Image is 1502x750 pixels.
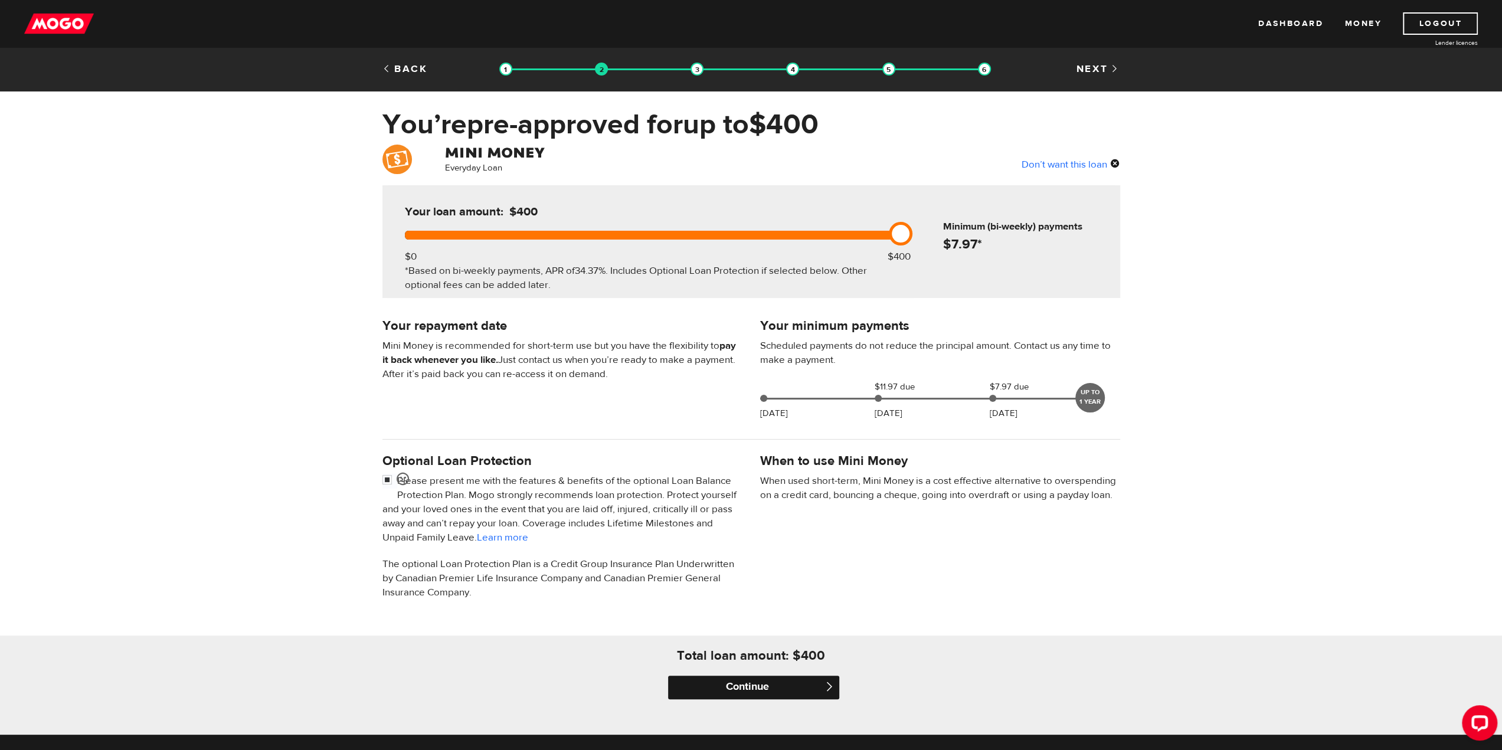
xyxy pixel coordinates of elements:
[978,63,991,76] img: transparent-188c492fd9eaac0f573672f40bb141c2.gif
[888,250,911,264] div: $400
[824,682,835,692] span: 
[1403,12,1478,35] a: Logout
[1389,38,1478,47] a: Lender licences
[951,235,977,253] span: 7.97
[760,317,1120,334] h4: Your minimum payments
[595,63,608,76] img: transparent-188c492fd9eaac0f573672f40bb141c2.gif
[1022,156,1120,172] div: Don’t want this loan
[760,339,1120,367] p: Scheduled payments do not reduce the principal amount. Contact us any time to make a payment.
[749,107,819,142] span: $400
[882,63,895,76] img: transparent-188c492fd9eaac0f573672f40bb141c2.gif
[382,453,742,469] h4: Optional Loan Protection
[405,205,646,219] h5: Your loan amount:
[1076,63,1120,76] a: Next
[499,63,512,76] img: transparent-188c492fd9eaac0f573672f40bb141c2.gif
[760,407,788,421] p: [DATE]
[943,220,1115,234] h6: Minimum (bi-weekly) payments
[691,63,703,76] img: transparent-188c492fd9eaac0f573672f40bb141c2.gif
[677,647,801,664] h4: Total loan amount: $
[382,557,742,600] p: The optional Loan Protection Plan is a Credit Group Insurance Plan Underwritten by Canadian Premi...
[875,407,902,421] p: [DATE]
[1075,383,1105,412] div: UP TO 1 YEAR
[875,380,934,394] span: $11.97 due
[989,380,1048,394] span: $7.97 due
[24,12,94,35] img: mogo_logo-11ee424be714fa7cbb0f0f49df9e16ec.png
[405,250,417,264] div: $0
[989,407,1017,421] p: [DATE]
[405,264,896,292] div: *Based on bi-weekly payments, APR of . Includes Optional Loan Protection if selected below. Other...
[1258,12,1323,35] a: Dashboard
[943,236,1115,253] h4: $
[382,339,736,366] b: pay it back whenever you like.
[575,264,606,277] span: 34.37%
[760,474,1120,502] p: When used short-term, Mini Money is a cost effective alternative to overspending on a credit card...
[786,63,799,76] img: transparent-188c492fd9eaac0f573672f40bb141c2.gif
[668,676,839,699] input: Continue
[760,453,908,469] h4: When to use Mini Money
[382,339,742,381] p: Mini Money is recommended for short-term use but you have the flexibility to Just contact us when...
[509,204,538,219] span: $400
[382,63,428,76] a: Back
[1344,12,1382,35] a: Money
[801,647,825,664] h4: 400
[382,109,1120,140] h1: You’re pre-approved for up to
[477,531,528,544] a: Learn more
[382,474,742,545] p: Please present me with the features & benefits of the optional Loan Balance Protection Plan. Mogo...
[382,474,397,489] input: <span class="smiley-face happy"></span>
[1452,700,1502,750] iframe: LiveChat chat widget
[382,317,742,334] h4: Your repayment date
